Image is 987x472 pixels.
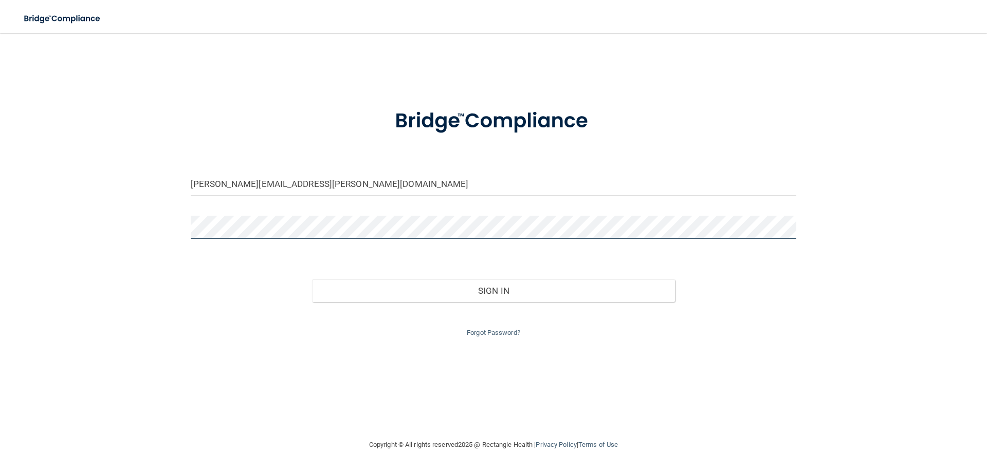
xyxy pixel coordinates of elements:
[306,428,681,461] div: Copyright © All rights reserved 2025 @ Rectangle Health | |
[191,173,796,196] input: Email
[578,441,618,448] a: Terms of Use
[536,441,576,448] a: Privacy Policy
[374,95,613,148] img: bridge_compliance_login_screen.278c3ca4.svg
[15,8,110,29] img: bridge_compliance_login_screen.278c3ca4.svg
[312,279,675,302] button: Sign In
[467,329,520,336] a: Forgot Password?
